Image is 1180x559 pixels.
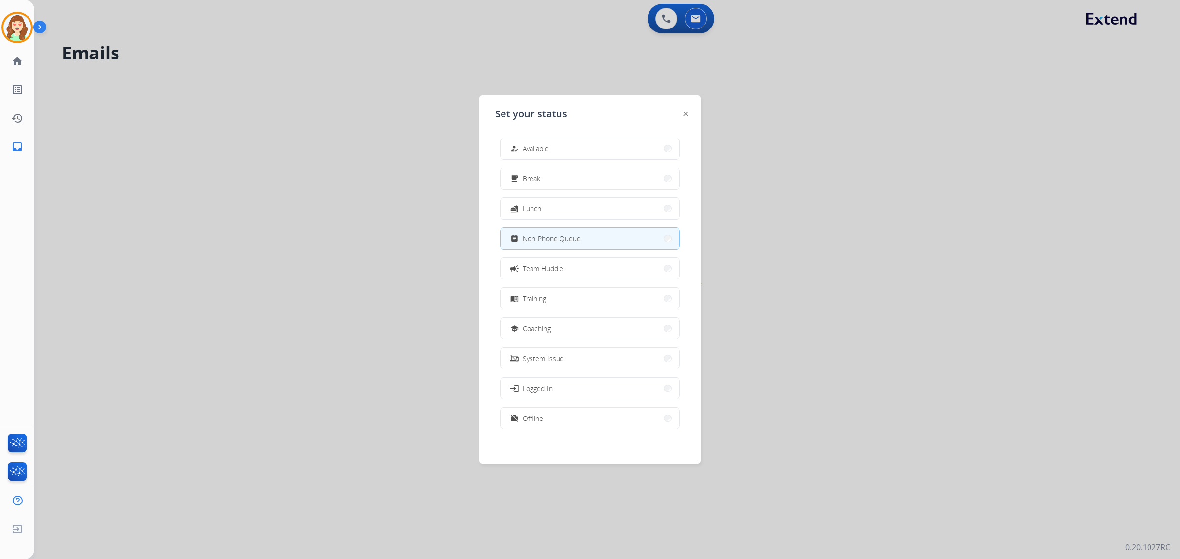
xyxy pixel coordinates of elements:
img: avatar [3,14,31,41]
button: Offline [501,408,679,429]
mat-icon: history [11,112,23,124]
mat-icon: school [510,324,519,333]
mat-icon: assignment [510,234,519,243]
mat-icon: work_off [510,414,519,422]
mat-icon: campaign [509,263,519,273]
mat-icon: how_to_reg [510,144,519,153]
img: close-button [683,112,688,116]
span: System Issue [523,353,564,363]
button: System Issue [501,348,679,369]
mat-icon: login [509,383,519,393]
mat-icon: list_alt [11,84,23,96]
mat-icon: home [11,56,23,67]
span: Available [523,143,549,154]
button: Training [501,288,679,309]
span: Coaching [523,323,551,334]
mat-icon: fastfood [510,204,519,213]
button: Coaching [501,318,679,339]
button: Available [501,138,679,159]
button: Team Huddle [501,258,679,279]
span: Team Huddle [523,263,563,274]
span: Break [523,173,540,184]
button: Break [501,168,679,189]
button: Logged In [501,378,679,399]
span: Non-Phone Queue [523,233,581,244]
span: Offline [523,413,543,423]
button: Non-Phone Queue [501,228,679,249]
span: Training [523,293,546,304]
span: Logged In [523,383,553,393]
span: Set your status [495,107,567,121]
mat-icon: phonelink_off [510,354,519,363]
button: Lunch [501,198,679,219]
span: Lunch [523,203,541,214]
p: 0.20.1027RC [1125,541,1170,553]
mat-icon: menu_book [510,294,519,303]
mat-icon: inbox [11,141,23,153]
mat-icon: free_breakfast [510,174,519,183]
